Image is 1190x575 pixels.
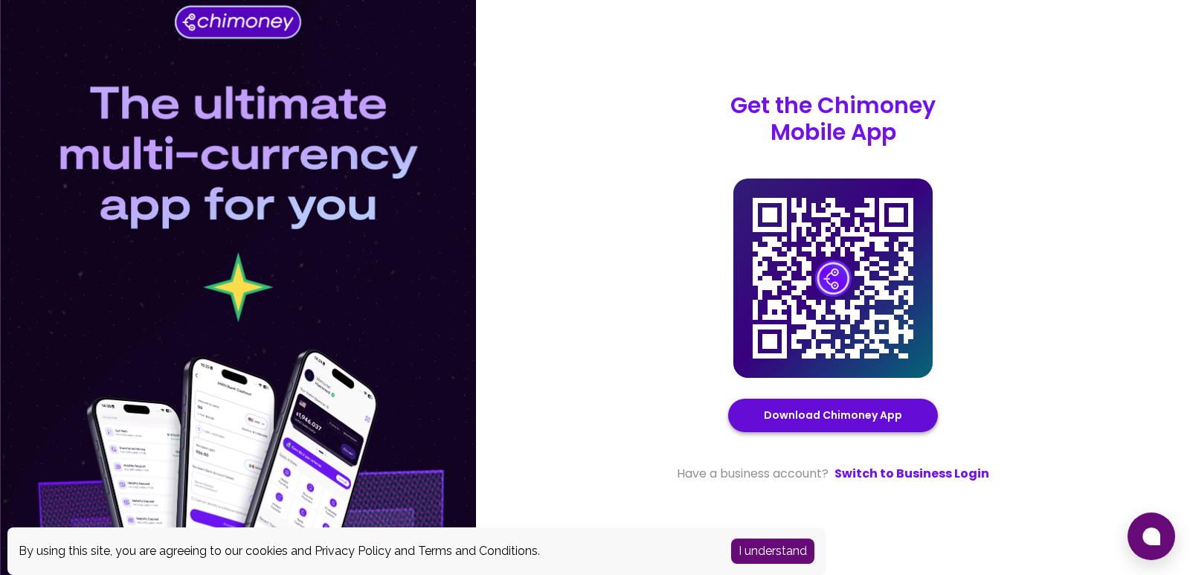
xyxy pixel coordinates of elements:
a: Terms and Conditions [418,544,538,558]
button: Open chat window [1128,513,1175,560]
button: Download Chimoney App [728,399,938,432]
div: By using this site, you are agreeing to our cookies and and . [19,542,709,560]
a: Privacy Policy [315,544,391,558]
span: Have a business account? [677,465,829,483]
a: Switch to Business Login [834,465,989,483]
button: Accept cookies [731,539,814,564]
a: Download Chimoney App [764,406,902,425]
p: Get the Chimoney Mobile App [730,92,936,146]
